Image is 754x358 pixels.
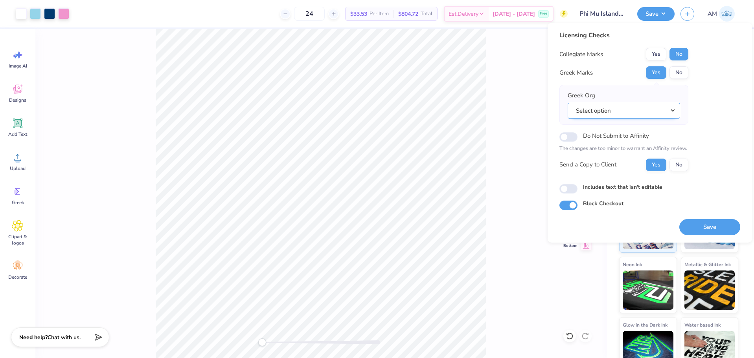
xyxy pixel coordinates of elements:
span: [DATE] - [DATE] [493,10,535,18]
img: Metallic & Glitter Ink [684,270,735,310]
span: Decorate [8,274,27,280]
span: $804.72 [398,10,418,18]
span: Designs [9,97,26,103]
button: No [669,66,688,79]
button: Yes [646,159,666,171]
button: No [669,159,688,171]
label: Includes text that isn't editable [583,183,662,191]
span: Bottom [563,243,577,249]
label: Greek Org [568,91,595,100]
div: Greek Marks [559,68,593,77]
span: Water based Ink [684,321,721,329]
span: Chat with us. [48,334,81,341]
span: $33.53 [350,10,367,18]
label: Block Checkout [583,199,623,208]
button: Yes [646,48,666,60]
a: AM [704,6,738,22]
label: Do Not Submit to Affinity [583,131,649,141]
div: Licensing Checks [559,31,688,40]
img: Neon Ink [623,270,673,310]
span: Total [421,10,432,18]
div: Accessibility label [258,338,266,346]
input: – – [294,7,325,21]
span: Neon Ink [623,260,642,268]
span: Add Text [8,131,27,137]
span: Clipart & logos [5,234,31,246]
div: Send a Copy to Client [559,160,616,169]
button: Yes [646,66,666,79]
button: Save [679,219,740,235]
span: Greek [12,199,24,206]
img: Arvi Mikhail Parcero [719,6,735,22]
input: Untitled Design [574,6,631,22]
span: Est. Delivery [449,10,478,18]
span: Upload [10,165,26,172]
button: Save [637,7,675,21]
span: AM [708,9,717,18]
span: Metallic & Glitter Ink [684,260,731,268]
span: Per Item [370,10,389,18]
strong: Need help? [19,334,48,341]
span: Glow in the Dark Ink [623,321,668,329]
button: Select option [568,103,680,119]
p: The changes are too minor to warrant an Affinity review. [559,145,688,153]
button: No [669,48,688,60]
span: Image AI [9,63,27,69]
div: Collegiate Marks [559,50,603,59]
span: Free [540,11,547,16]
